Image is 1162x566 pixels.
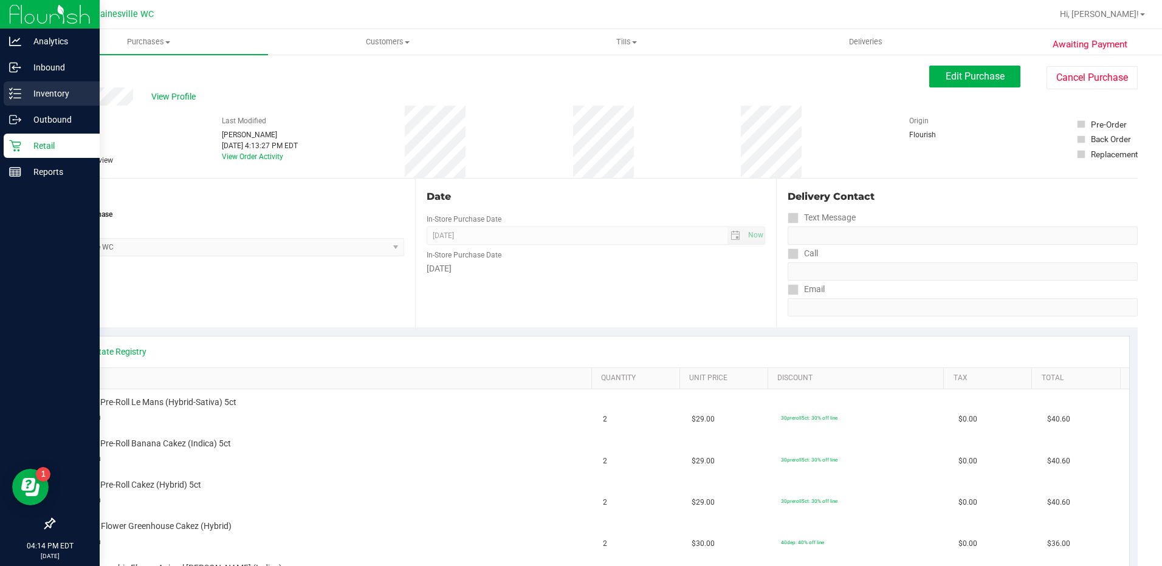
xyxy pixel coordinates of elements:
[1091,118,1127,131] div: Pre-Order
[777,373,939,383] a: Discount
[222,129,298,140] div: [PERSON_NAME]
[603,414,607,425] span: 2
[9,140,21,152] inline-svg: Retail
[603,497,607,508] span: 2
[9,166,21,178] inline-svg: Reports
[70,520,232,532] span: FD 3.5g Flower Greenhouse Cakez (Hybrid)
[1047,497,1070,508] span: $40.60
[909,115,929,126] label: Origin
[21,60,94,75] p: Inbound
[9,114,21,126] inline-svg: Outbound
[21,138,94,153] p: Retail
[781,498,837,504] span: 30preroll5ct: 30% off line
[692,414,715,425] span: $29.00
[929,66,1020,87] button: Edit Purchase
[1091,133,1131,145] div: Back Order
[603,455,607,467] span: 2
[427,214,501,225] label: In-Store Purchase Date
[958,538,977,550] span: $0.00
[70,438,231,449] span: FT 0.5g Pre-Roll Banana Cakez (Indica) 5ct
[269,36,506,47] span: Customers
[788,227,1138,245] input: Format: (999) 999-9999
[788,245,818,262] label: Call
[70,397,236,408] span: FT 0.5g Pre-Roll Le Mans (Hybrid-Sativa) 5ct
[21,165,94,179] p: Reports
[74,346,146,358] a: View State Registry
[5,551,94,561] p: [DATE]
[781,539,824,545] span: 40dep: 40% off line
[222,115,266,126] label: Last Modified
[151,90,200,103] span: View Profile
[508,36,746,47] span: Tills
[94,9,154,19] span: Gainesville WC
[222,140,298,151] div: [DATE] 4:13:27 PM EDT
[601,373,675,383] a: Quantity
[21,112,94,127] p: Outbound
[1060,9,1139,19] span: Hi, [PERSON_NAME]!
[12,469,49,505] iframe: Resource center
[507,29,746,55] a: Tills
[222,152,283,161] a: View Order Activity
[692,455,715,467] span: $29.00
[29,29,268,55] a: Purchases
[1042,373,1115,383] a: Total
[268,29,507,55] a: Customers
[21,86,94,101] p: Inventory
[958,455,977,467] span: $0.00
[1047,414,1070,425] span: $40.60
[909,129,970,140] div: Flourish
[788,281,825,298] label: Email
[788,209,856,227] label: Text Message
[788,189,1138,204] div: Delivery Contact
[9,35,21,47] inline-svg: Analytics
[781,415,837,421] span: 30preroll5ct: 30% off line
[603,538,607,550] span: 2
[833,36,899,47] span: Deliveries
[21,34,94,49] p: Analytics
[1091,148,1138,160] div: Replacement
[788,262,1138,281] input: Format: (999) 999-9999
[1047,455,1070,467] span: $40.60
[29,36,268,47] span: Purchases
[53,189,404,204] div: Location
[946,70,1005,82] span: Edit Purchase
[427,250,501,261] label: In-Store Purchase Date
[781,457,837,463] span: 30preroll5ct: 30% off line
[427,262,766,275] div: [DATE]
[1053,38,1127,52] span: Awaiting Payment
[72,373,586,383] a: SKU
[9,61,21,73] inline-svg: Inbound
[5,540,94,551] p: 04:14 PM EDT
[958,497,977,508] span: $0.00
[958,414,977,425] span: $0.00
[954,373,1027,383] a: Tax
[689,373,763,383] a: Unit Price
[427,189,766,204] div: Date
[692,538,715,550] span: $30.00
[36,467,50,482] iframe: Resource center unread badge
[692,497,715,508] span: $29.00
[70,479,201,491] span: FT 0.5g Pre-Roll Cakez (Hybrid) 5ct
[9,87,21,100] inline-svg: Inventory
[1047,66,1138,89] button: Cancel Purchase
[746,29,985,55] a: Deliveries
[1047,538,1070,550] span: $36.00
